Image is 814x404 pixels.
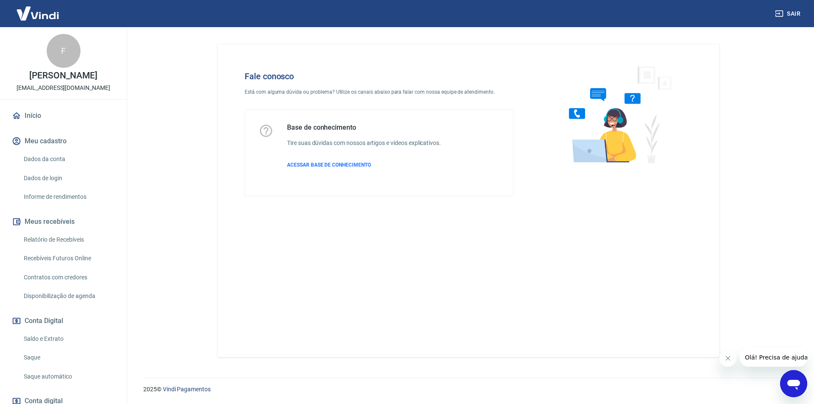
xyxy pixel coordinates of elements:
span: Olá! Precisa de ajuda? [5,6,71,13]
div: F [47,34,81,68]
a: Disponibilização de agenda [20,287,117,305]
p: 2025 © [143,385,794,394]
button: Sair [773,6,804,22]
p: [EMAIL_ADDRESS][DOMAIN_NAME] [17,84,110,92]
a: Contratos com credores [20,269,117,286]
button: Meus recebíveis [10,212,117,231]
p: Está com alguma dúvida ou problema? Utilize os canais abaixo para falar com nossa equipe de atend... [245,88,513,96]
a: Início [10,106,117,125]
button: Conta Digital [10,312,117,330]
a: Relatório de Recebíveis [20,231,117,248]
span: ACESSAR BASE DE CONHECIMENTO [287,162,371,168]
img: Fale conosco [552,58,681,171]
iframe: Fechar mensagem [719,350,736,367]
h5: Base de conhecimento [287,123,441,132]
button: Meu cadastro [10,132,117,150]
a: ACESSAR BASE DE CONHECIMENTO [287,161,441,169]
iframe: Botão para abrir a janela de mensagens [780,370,807,397]
a: Dados de login [20,170,117,187]
a: Saque automático [20,368,117,385]
a: Dados da conta [20,150,117,168]
a: Saque [20,349,117,366]
a: Vindi Pagamentos [163,386,211,393]
a: Informe de rendimentos [20,188,117,206]
p: [PERSON_NAME] [29,71,97,80]
iframe: Mensagem da empresa [740,348,807,367]
img: Vindi [10,0,65,26]
h4: Fale conosco [245,71,513,81]
a: Saldo e Extrato [20,330,117,348]
a: Recebíveis Futuros Online [20,250,117,267]
h6: Tire suas dúvidas com nossos artigos e vídeos explicativos. [287,139,441,148]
